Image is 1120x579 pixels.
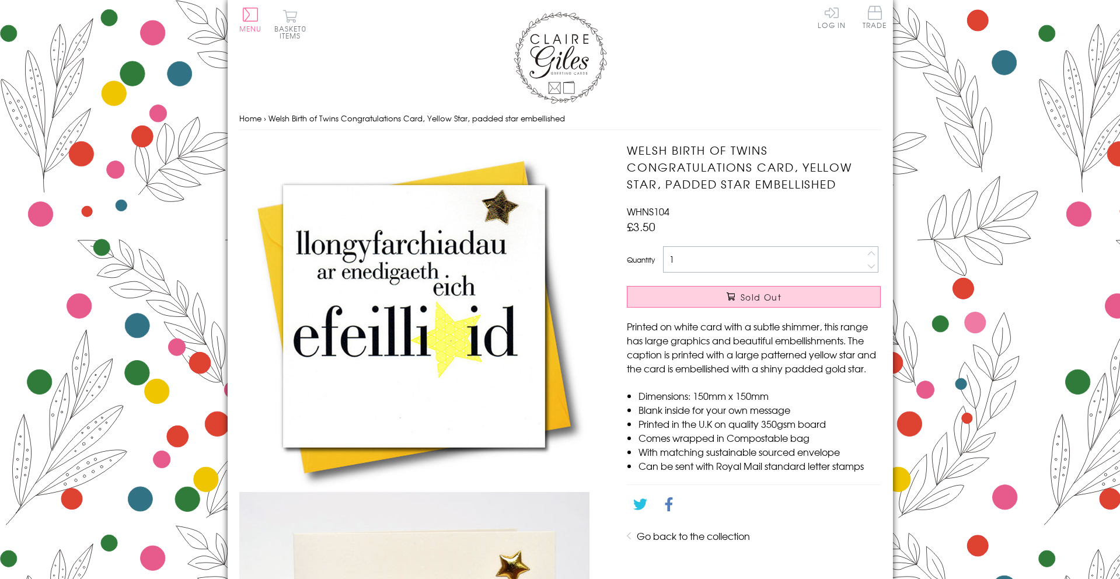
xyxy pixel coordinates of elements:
label: Quantity [627,254,655,265]
img: Claire Giles Greetings Cards [514,12,607,104]
span: 0 items [280,23,306,41]
a: Trade [863,6,887,31]
a: Home [239,113,261,124]
a: Go back to the collection [637,529,750,543]
h1: Welsh Birth of Twins Congratulations Card, Yellow Star, padded star embellished [627,142,881,192]
span: Trade [863,6,887,29]
span: WHNS104 [627,204,669,218]
nav: breadcrumbs [239,107,881,131]
li: Can be sent with Royal Mail standard letter stamps [638,459,881,473]
button: Basket0 items [274,9,306,39]
button: Sold Out [627,286,881,308]
span: Welsh Birth of Twins Congratulations Card, Yellow Star, padded star embellished [268,113,565,124]
span: Menu [239,23,262,34]
img: Welsh Birth of Twins Congratulations Card, Yellow Star, padded star embellished [239,142,589,492]
li: Comes wrapped in Compostable bag [638,431,881,445]
li: Dimensions: 150mm x 150mm [638,389,881,403]
li: Printed in the U.K on quality 350gsm board [638,417,881,431]
span: › [264,113,266,124]
li: Blank inside for your own message [638,403,881,417]
li: With matching sustainable sourced envelope [638,445,881,459]
span: £3.50 [627,218,655,235]
span: Sold Out [741,291,781,303]
button: Menu [239,8,262,32]
p: Printed on white card with a subtle shimmer, this range has large graphics and beautiful embellis... [627,319,881,375]
a: Log In [818,6,846,29]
